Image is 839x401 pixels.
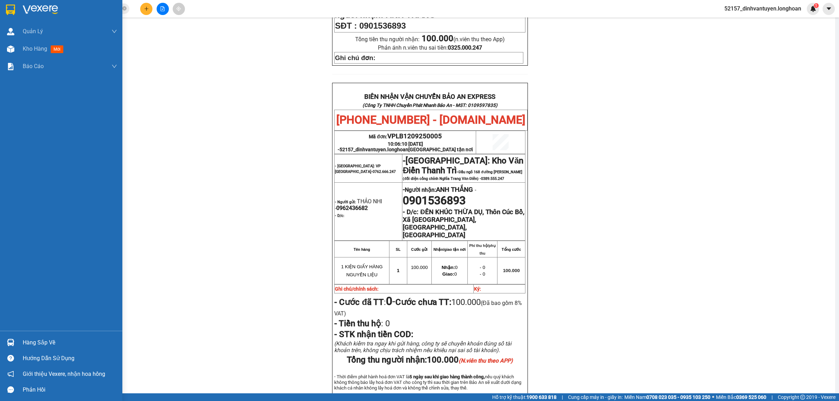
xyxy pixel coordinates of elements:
span: (n.viên thu theo App) [422,36,505,43]
span: | [772,393,773,401]
span: - 0 [480,265,485,270]
span: [GEOGRAPHIC_DATA] tận nơi [408,147,473,152]
strong: SL [396,247,401,251]
button: plus [140,3,152,15]
span: 0901536893 [359,21,406,30]
button: aim [173,3,185,15]
em: (N.viên thu theo APP) [459,357,513,364]
strong: Ghi chú/chính sách: [335,286,379,292]
span: Tổng tiền thu người nhận: [355,36,505,43]
span: (Khách kiểm tra ngay khi gửi hàng, công ty sẽ chuyển khoản đúng số tài khoản trên, không chịu trá... [334,340,511,353]
button: file-add [157,3,169,15]
span: close-circle [122,6,127,12]
span: 0962436682 [336,205,368,211]
strong: Phí thu hộ/phụ thu [469,243,496,255]
span: 52157_dinhvantuyen.longhoan [719,4,807,13]
strong: Nhận/giao tận nơi [433,247,466,251]
strong: BIÊN NHẬN VẬN CHUYỂN BẢO AN EXPRESS [364,93,495,101]
span: - [GEOGRAPHIC_DATA]: VP [GEOGRAPHIC_DATA]- [335,164,396,174]
strong: - D/c: [403,208,418,216]
sup: 1 [814,3,819,8]
span: ANH THẮNG [386,10,436,20]
span: down [112,64,117,69]
strong: 0325.000.247 [448,44,482,51]
span: Giới thiệu Vexere, nhận hoa hồng [23,370,105,378]
span: CÔNG TY TNHH CHUYỂN PHÁT NHANH BẢO AN [61,24,128,36]
span: copyright [800,395,805,400]
span: 52157_dinhvantuyen.longhoan [339,147,473,152]
span: | [562,393,563,401]
span: - [403,159,523,181]
strong: - D/c: [335,213,344,218]
span: 10:06:10 [DATE] - [338,141,473,152]
strong: Giao: [442,271,454,277]
span: message [7,386,14,393]
span: 1 [815,3,817,8]
strong: - Tiền thu hộ [334,319,381,328]
span: Miền Bắc [716,393,766,401]
strong: - Cước đã TT [334,297,384,307]
strong: Cước gửi [411,247,428,251]
span: mới [51,45,63,53]
strong: 1900 633 818 [526,394,557,400]
img: logo-vxr [6,5,15,15]
span: : [334,297,395,307]
strong: Ghi chú đơn: [335,54,375,61]
span: [PHONE_NUMBER] - [DOMAIN_NAME] [336,113,525,126]
strong: SĐT : [335,21,357,30]
span: gười nhận: [340,10,383,20]
span: - [386,294,395,308]
span: - STK nhận tiền COD: [334,329,413,339]
span: Báo cáo [23,62,44,71]
span: [GEOGRAPHIC_DATA]: Kho Văn Điển Thanh Trì [403,156,523,175]
span: 0 [442,271,457,277]
span: THẢO NHI - [335,198,382,211]
strong: 100.000 [422,34,453,43]
img: warehouse-icon [7,45,14,53]
span: ⚪️ [712,396,714,399]
img: warehouse-icon [7,28,14,35]
strong: 0 [386,294,392,308]
span: notification [7,371,14,377]
span: plus [144,6,149,11]
span: 0762.666.247 [373,169,396,174]
span: - 0 [480,271,485,277]
span: 100.000 [503,268,520,273]
div: Hàng sắp về [23,337,117,348]
span: 0389.555.247 [481,176,504,181]
strong: Tổng cước [502,247,521,251]
strong: (Công Ty TNHH Chuyển Phát Nhanh Bảo An - MST: 0109597835) [363,103,497,108]
img: icon-new-feature [810,6,816,12]
button: caret-down [823,3,835,15]
span: Đầu ngõ 168 đường [PERSON_NAME] (đối diện cổng chính Nghĩa Trang Văn Điển) - [403,170,522,181]
span: 1 KIỆN GIẤY HÀNG NGUYÊN LIỆU [341,264,383,277]
span: Quản Lý [23,27,43,36]
strong: 0369 525 060 [736,394,766,400]
strong: PHIẾU DÁN LÊN HÀNG [46,3,138,13]
span: down [112,29,117,34]
span: file-add [160,6,165,11]
strong: Tên hàng [353,247,370,251]
span: 100.000 [411,265,428,270]
span: Tổng thu người nhận: [347,355,513,365]
strong: 5 ngày sau khi giao hàng thành công, [409,374,485,379]
span: 0901536893 [403,194,466,207]
span: 1 [397,268,399,273]
span: : [334,319,390,328]
span: Người nhận: [405,187,473,193]
div: Hướng dẫn sử dụng [23,353,117,364]
span: - Thời điểm phát hành hoá đơn VAT là nếu quý khách không thông báo lấy hoá đơn VAT cho công ty th... [334,374,521,391]
img: solution-icon [7,63,14,70]
span: 0 [442,265,458,270]
span: [PHONE_NUMBER] [3,24,53,36]
strong: CSKH: [19,24,37,30]
strong: - [403,186,473,194]
span: Kho hàng [23,45,47,52]
span: 0 [383,319,390,328]
div: Phản hồi [23,385,117,395]
span: Phản ánh n.viên thu sai tiền: [378,44,482,51]
strong: ĐÊN KHÚC THỪA DỤ, Thôn Cúc Bồ, Xã [GEOGRAPHIC_DATA], [GEOGRAPHIC_DATA], [GEOGRAPHIC_DATA] [403,208,524,239]
span: aim [176,6,181,11]
strong: Nhận: [442,265,455,270]
img: warehouse-icon [7,339,14,346]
